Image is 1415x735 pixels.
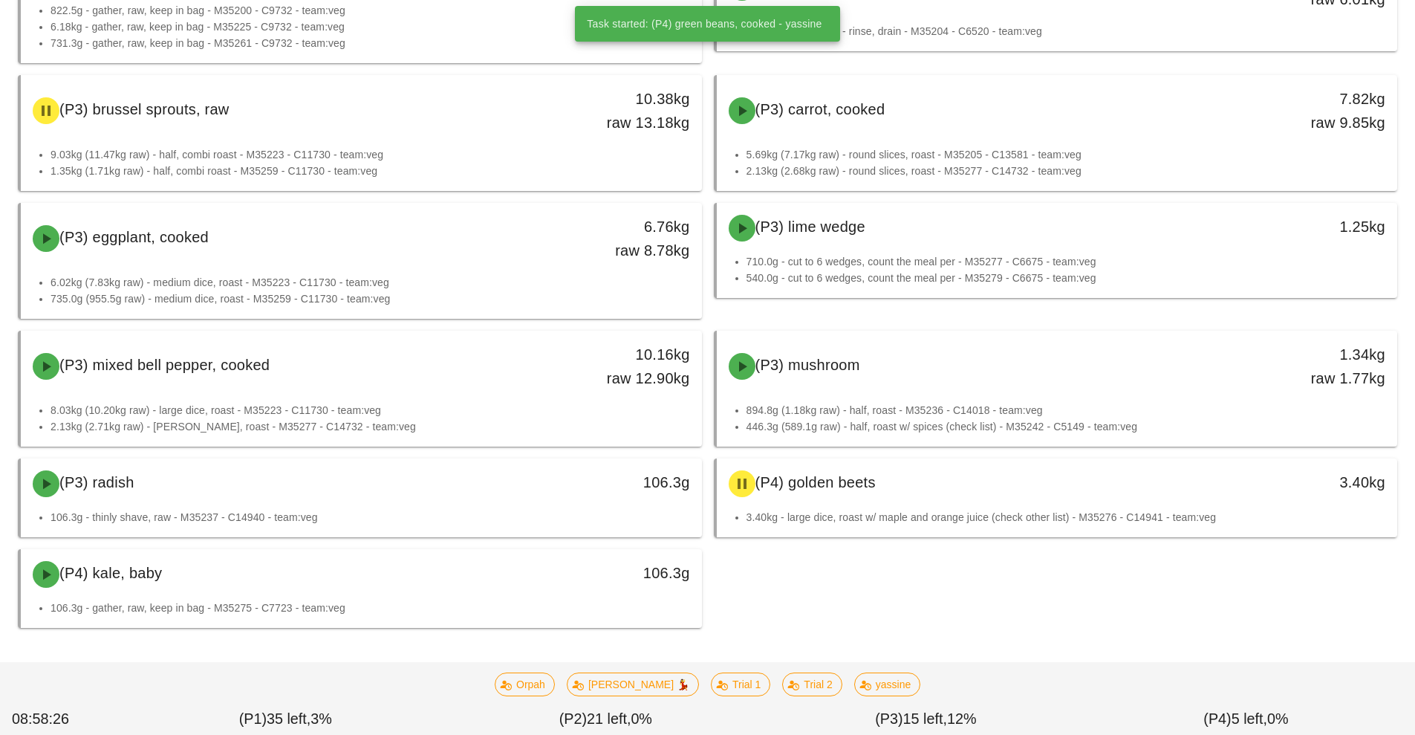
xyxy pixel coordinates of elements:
[746,146,1386,163] li: 5.69kg (7.17kg raw) - round slices, roast - M35205 - C13581 - team:veg
[126,705,446,734] div: (P1) 3%
[51,163,690,179] li: 1.35kg (1.71kg raw) - half, combi roast - M35259 - C11730 - team:veg
[720,673,761,696] span: Trial 1
[1235,470,1385,494] div: 3.40kg
[755,101,885,117] span: (P3) carrot, cooked
[539,87,689,135] div: 10.38kg raw 13.18kg
[446,705,766,734] div: (P2) 0%
[746,418,1386,435] li: 446.3g (589.1g raw) - half, roast w/ spices (check list) - M35242 - C5149 - team:veg
[59,229,209,245] span: (P3) eggplant, cooked
[51,402,690,418] li: 8.03kg (10.20kg raw) - large dice, roast - M35223 - C11730 - team:veg
[539,215,689,262] div: 6.76kg raw 8.78kg
[864,673,911,696] span: yassine
[504,673,545,696] span: Orpah
[51,19,690,35] li: 6.18kg - gather, raw, keep in bag - M35225 - C9732 - team:veg
[59,565,162,581] span: (P4) kale, baby
[587,710,631,727] span: 21 left,
[755,474,876,490] span: (P4) golden beets
[746,253,1386,270] li: 710.0g - cut to 6 wedges, count the meal per - M35277 - C6675 - team:veg
[51,418,690,435] li: 2.13kg (2.71kg raw) - [PERSON_NAME], roast - M35277 - C14732 - team:veg
[539,561,689,585] div: 106.3g
[51,600,690,616] li: 106.3g - gather, raw, keep in bag - M35275 - C7723 - team:veg
[766,705,1086,734] div: (P3) 12%
[903,710,947,727] span: 15 left,
[59,357,270,373] span: (P3) mixed bell pepper, cooked
[1235,215,1385,239] div: 1.25kg
[1235,343,1385,390] div: 1.34kg raw 1.77kg
[576,673,689,696] span: [PERSON_NAME] 💃
[575,6,833,42] div: Task started: (P4) green beans, cooked - yassine
[539,470,689,494] div: 106.3g
[51,146,690,163] li: 9.03kg (11.47kg raw) - half, combi roast - M35223 - C11730 - team:veg
[755,357,860,373] span: (P3) mushroom
[51,291,690,307] li: 735.0g (955.5g raw) - medium dice, roast - M35259 - C11730 - team:veg
[1232,710,1267,727] span: 5 left,
[9,705,126,734] div: 08:58:26
[267,710,310,727] span: 35 left,
[51,509,690,525] li: 106.3g - thinly shave, raw - M35237 - C14940 - team:veg
[51,2,690,19] li: 822.5g - gather, raw, keep in bag - M35200 - C9732 - team:veg
[51,35,690,51] li: 731.3g - gather, raw, keep in bag - M35261 - C9732 - team:veg
[59,101,230,117] span: (P3) brussel sprouts, raw
[746,402,1386,418] li: 894.8g (1.18kg raw) - half, roast - M35236 - C14018 - team:veg
[792,673,832,696] span: Trial 2
[51,274,690,291] li: 6.02kg (7.83kg raw) - medium dice, roast - M35223 - C11730 - team:veg
[1235,87,1385,135] div: 7.82kg raw 9.85kg
[59,474,134,490] span: (P3) radish
[539,343,689,390] div: 10.16kg raw 12.90kg
[746,270,1386,286] li: 540.0g - cut to 6 wedges, count the meal per - M35279 - C6675 - team:veg
[755,218,865,235] span: (P3) lime wedge
[746,163,1386,179] li: 2.13kg (2.68kg raw) - round slices, roast - M35277 - C14732 - team:veg
[746,509,1386,525] li: 3.40kg - large dice, roast w/ maple and orange juice (check other list) - M35276 - C14941 - team:veg
[746,23,1386,39] li: 4.81kg (6.01kg raw) - rinse, drain - M35204 - C6520 - team:veg
[1086,705,1406,734] div: (P4) 0%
